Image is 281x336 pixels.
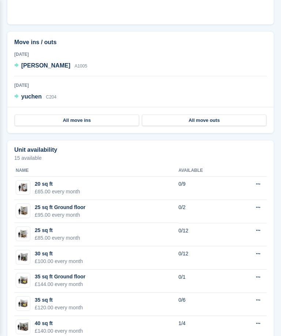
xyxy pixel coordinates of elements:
[46,94,56,100] span: C204
[14,38,267,47] h2: Move ins / outs
[16,229,30,239] img: 25.jpg
[179,270,233,293] td: 0/1
[35,227,80,234] div: 25 sq ft
[35,296,83,304] div: 35 sq ft
[16,298,30,309] img: 35-sqft-unit.jpg
[16,321,30,332] img: 40-sqft-unit.jpg
[75,63,87,69] span: A1005
[14,147,57,153] h2: Unit availability
[35,273,85,281] div: 35 sq ft Ground floor
[35,180,80,188] div: 20 sq ft
[35,250,83,258] div: 30 sq ft
[35,234,80,242] div: £85.00 every month
[179,177,233,200] td: 0/9
[35,304,83,312] div: £120.00 every month
[35,320,83,327] div: 40 sq ft
[179,293,233,316] td: 0/6
[14,155,267,161] p: 15 available
[14,61,87,71] a: [PERSON_NAME] A1005
[35,188,80,196] div: £65.00 every month
[35,327,83,335] div: £140.00 every month
[142,115,266,126] a: All move outs
[179,223,233,246] td: 0/12
[179,200,233,223] td: 0/2
[16,205,30,216] img: 25-sqft-unit.jpg
[35,211,85,219] div: £95.00 every month
[16,275,30,286] img: 35-sqft-unit.jpg
[35,258,83,265] div: £100.00 every month
[15,115,139,126] a: All move ins
[179,165,233,177] th: Available
[21,93,42,100] span: yuchen
[14,82,267,89] div: [DATE]
[14,92,56,102] a: yuchen C204
[14,51,267,58] div: [DATE]
[16,182,30,193] img: 20-sqft-unit.jpg
[21,62,70,69] span: [PERSON_NAME]
[35,204,85,211] div: 25 sq ft Ground floor
[16,252,30,263] img: 30-sqft-unit.jpg
[35,281,85,288] div: £144.00 every month
[14,165,179,177] th: Name
[179,246,233,270] td: 0/12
